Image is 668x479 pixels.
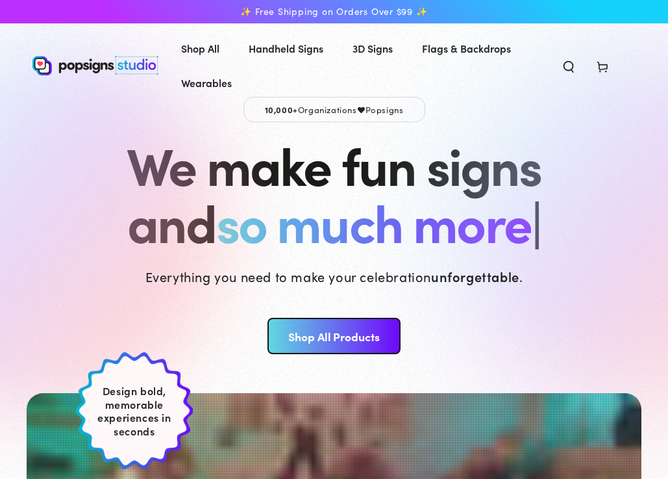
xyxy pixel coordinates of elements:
[171,66,241,100] a: Wearables
[243,97,425,122] p: Organizations Popsigns
[552,51,586,80] summary: Search our site
[353,39,393,58] span: 3D Signs
[431,267,519,285] strong: unforgettable
[265,103,298,115] span: 10,000+
[32,56,158,75] img: Popsigns Studio
[127,135,541,250] h1: We make fun signs and
[240,6,427,18] span: ✨ Free Shipping on Orders Over $99 ✨
[145,267,523,285] p: Everything you need to make your celebration .
[267,318,401,354] a: Shop All Products
[531,184,541,257] span: |
[239,31,333,66] a: Handheld Signs
[343,31,402,66] a: 3D Signs
[422,39,511,58] span: Flags & Backdrops
[216,185,531,257] span: so much more
[412,31,521,66] a: Flags & Backdrops
[171,31,229,66] a: Shop All
[249,39,323,58] span: Handheld Signs
[181,73,232,92] span: Wearables
[181,39,219,58] span: Shop All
